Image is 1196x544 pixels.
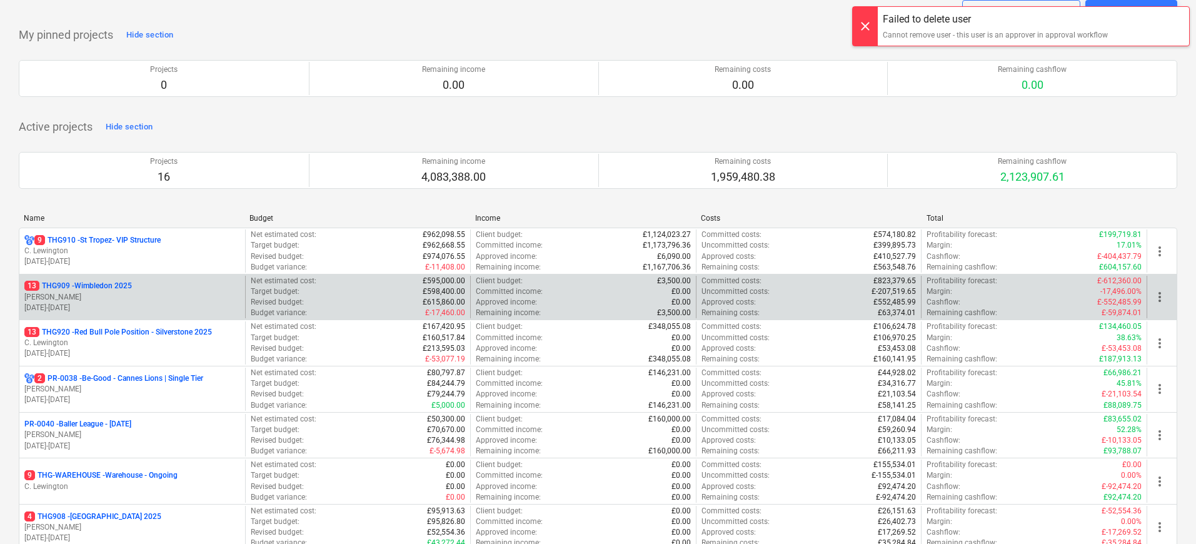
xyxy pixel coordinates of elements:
[251,368,316,378] p: Net estimated cost :
[251,276,316,286] p: Net estimated cost :
[927,308,997,318] p: Remaining cashflow :
[251,446,307,456] p: Budget variance :
[422,64,485,75] p: Remaining income
[872,286,916,297] p: £-207,519.65
[249,214,465,223] div: Budget
[878,446,916,456] p: £66,211.93
[701,492,760,503] p: Remaining costs :
[701,297,756,308] p: Approved costs :
[927,414,997,425] p: Profitability forecast :
[878,425,916,435] p: £59,260.94
[24,533,240,543] p: [DATE] - [DATE]
[873,240,916,251] p: £399,895.73
[873,333,916,343] p: £106,970.25
[24,419,131,430] p: PR-0040 - Baller League - [DATE]
[476,378,543,389] p: Committed income :
[24,327,240,359] div: 13THG920 -Red Bull Pole Position - Silverstone 2025C. Lewington[DATE]-[DATE]
[24,292,240,303] p: [PERSON_NAME]
[927,516,952,527] p: Margin :
[251,516,299,527] p: Target budget :
[476,240,543,251] p: Committed income :
[1102,435,1142,446] p: £-10,133.05
[427,506,465,516] p: £95,913.63
[701,435,756,446] p: Approved costs :
[715,64,771,75] p: Remaining costs
[24,235,240,267] div: 9THG910 -St Tropez- VIP StructureC. Lewington[DATE]-[DATE]
[927,460,997,470] p: Profitability forecast :
[19,119,93,134] p: Active projects
[927,446,997,456] p: Remaining cashflow :
[648,368,691,378] p: £146,231.00
[476,333,543,343] p: Committed income :
[701,481,756,492] p: Approved costs :
[476,286,543,297] p: Committed income :
[927,354,997,365] p: Remaining cashflow :
[427,527,465,538] p: £52,554.36
[1121,516,1142,527] p: 0.00%
[671,343,691,354] p: £0.00
[671,527,691,538] p: £0.00
[476,368,523,378] p: Client budget :
[876,492,916,503] p: £-92,474.20
[648,400,691,411] p: £146,231.00
[701,240,770,251] p: Uncommitted costs :
[878,378,916,389] p: £34,316.77
[883,12,1108,27] div: Failed to delete user
[476,470,543,481] p: Committed income :
[34,373,45,383] span: 2
[643,240,691,251] p: £1,173,796.36
[251,492,307,503] p: Budget variance :
[422,78,485,93] p: 0.00
[251,435,304,446] p: Revised budget :
[878,368,916,378] p: £44,928.02
[24,281,132,291] p: THG909 - Wimbledon 2025
[873,251,916,262] p: £410,527.79
[1152,474,1167,489] span: more_vert
[1097,251,1142,262] p: £-404,437.79
[476,506,523,516] p: Client budget :
[1152,428,1167,443] span: more_vert
[657,308,691,318] p: £3,500.00
[24,470,240,491] div: 9THG-WAREHOUSE -Warehouse - OngoingC. Lewington
[927,240,952,251] p: Margin :
[878,389,916,400] p: £21,103.54
[671,297,691,308] p: £0.00
[24,327,212,338] p: THG920 - Red Bull Pole Position - Silverstone 2025
[1102,527,1142,538] p: £-17,269.52
[476,229,523,240] p: Client budget :
[103,117,156,137] button: Hide section
[878,400,916,411] p: £58,141.25
[873,321,916,332] p: £106,624.78
[927,297,960,308] p: Cashflow :
[24,235,34,246] div: Project has multi currencies enabled
[878,527,916,538] p: £17,269.52
[423,276,465,286] p: £595,000.00
[476,262,541,273] p: Remaining income :
[1103,414,1142,425] p: £83,655.02
[701,214,917,223] div: Costs
[425,308,465,318] p: £-17,460.00
[427,425,465,435] p: £70,670.00
[1152,336,1167,351] span: more_vert
[701,276,761,286] p: Committed costs :
[251,333,299,343] p: Target budget :
[476,527,537,538] p: Approved income :
[1117,240,1142,251] p: 17.01%
[671,286,691,297] p: £0.00
[883,29,1108,41] div: Cannot remove user - this user is an approver in approval workflow
[648,446,691,456] p: £160,000.00
[927,378,952,389] p: Margin :
[701,333,770,343] p: Uncommitted costs :
[701,414,761,425] p: Committed costs :
[476,400,541,411] p: Remaining income :
[657,251,691,262] p: £6,090.00
[251,506,316,516] p: Net estimated cost :
[427,378,465,389] p: £84,244.79
[251,229,316,240] p: Net estimated cost :
[1152,381,1167,396] span: more_vert
[657,276,691,286] p: £3,500.00
[927,368,997,378] p: Profitability forecast :
[423,333,465,343] p: £160,517.84
[476,354,541,365] p: Remaining income :
[476,425,543,435] p: Committed income :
